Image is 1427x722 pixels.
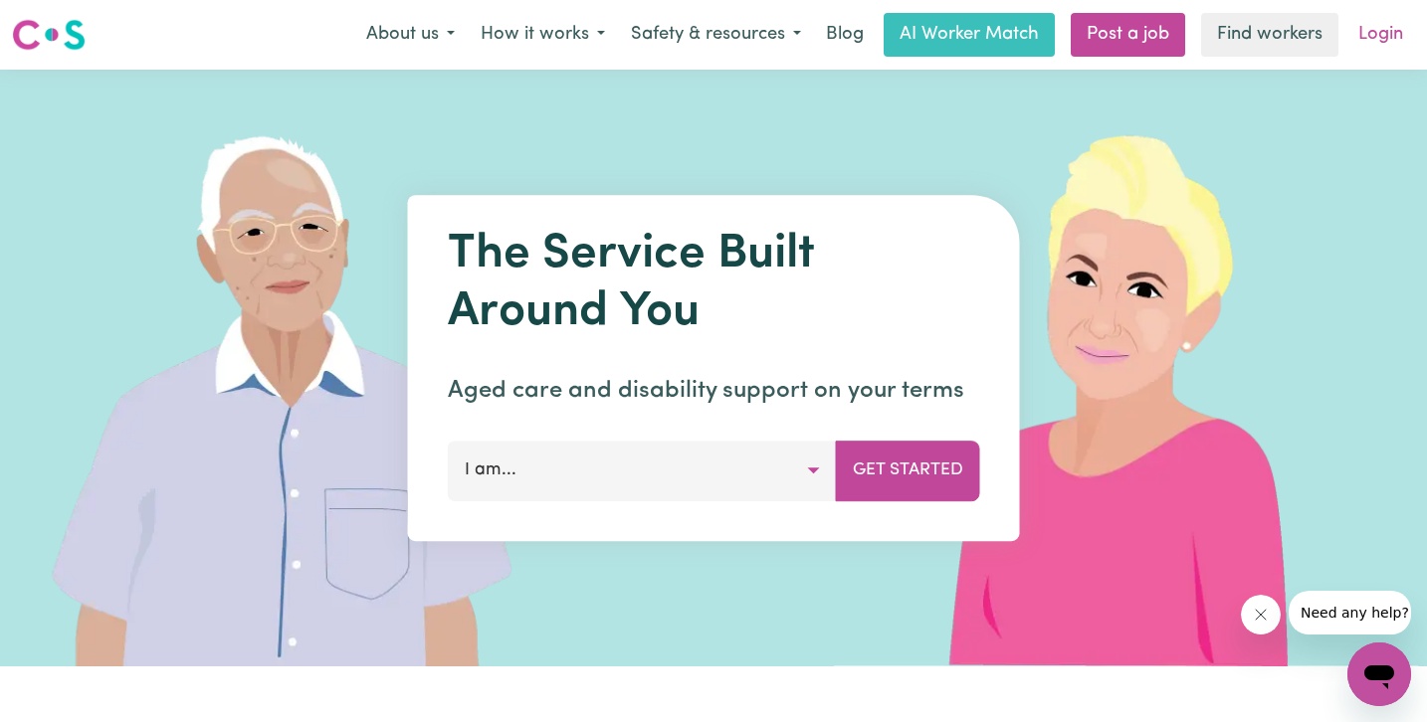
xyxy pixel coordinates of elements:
[1346,13,1415,57] a: Login
[12,12,86,58] a: Careseekers logo
[353,14,468,56] button: About us
[1289,591,1411,634] iframe: Message from company
[884,13,1055,57] a: AI Worker Match
[12,17,86,53] img: Careseekers logo
[448,373,980,409] p: Aged care and disability support on your terms
[1071,13,1185,57] a: Post a job
[448,441,837,500] button: I am...
[468,14,618,56] button: How it works
[1201,13,1338,57] a: Find workers
[448,227,980,341] h1: The Service Built Around You
[1347,642,1411,706] iframe: Button to launch messaging window
[814,13,876,57] a: Blog
[1241,595,1281,634] iframe: Close message
[618,14,814,56] button: Safety & resources
[836,441,980,500] button: Get Started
